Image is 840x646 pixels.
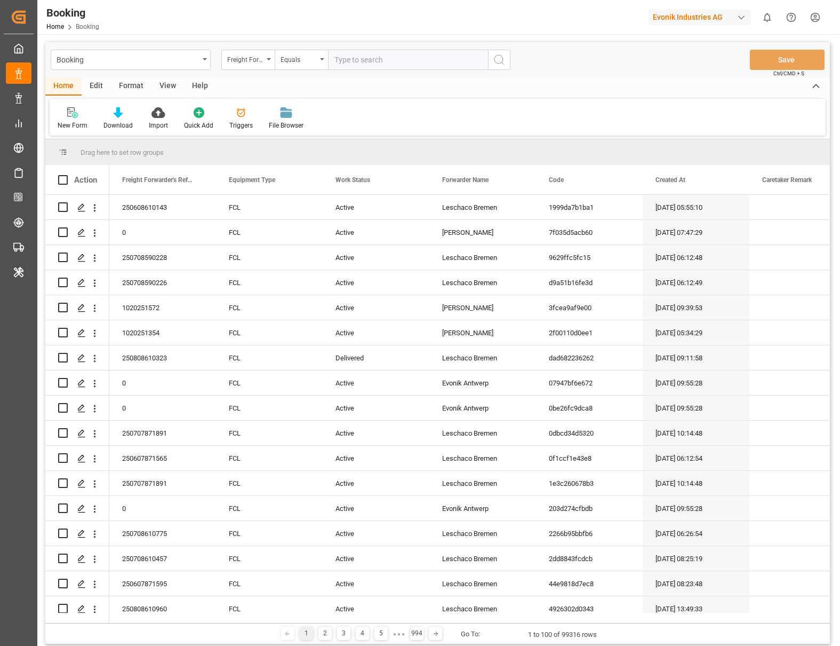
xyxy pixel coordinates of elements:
[536,421,643,445] div: 0dbcd34d5320
[109,446,216,470] div: 250607871565
[45,371,109,396] div: Press SPACE to select this row.
[643,295,749,320] div: [DATE] 09:39:53
[109,596,216,621] div: 250808610960
[45,496,109,521] div: Press SPACE to select this row.
[216,421,323,445] div: FCL
[45,471,109,496] div: Press SPACE to select this row.
[323,596,429,621] div: Active
[335,176,370,184] span: Work Status
[536,220,643,245] div: 7f035d5acb60
[318,627,332,640] div: 2
[323,295,429,320] div: Active
[429,245,536,270] div: Leschaco Bremen
[109,571,216,596] div: 250607871595
[45,270,109,295] div: Press SPACE to select this row.
[216,496,323,521] div: FCL
[429,421,536,445] div: Leschaco Bremen
[536,571,643,596] div: 44e9818d7ec8
[536,295,643,320] div: 3fcea9af9e00
[536,345,643,370] div: dad682236262
[536,496,643,521] div: 203d274cfbdb
[111,77,151,96] div: Format
[779,5,803,29] button: Help Center
[221,50,275,70] button: open menu
[429,270,536,295] div: Leschaco Bremen
[393,630,405,638] div: ● ● ●
[46,23,64,30] a: Home
[323,471,429,495] div: Active
[536,521,643,546] div: 2266b95bbfb6
[429,396,536,420] div: Evonik Antwerp
[536,320,643,345] div: 2f00110d0ee1
[643,596,749,621] div: [DATE] 13:49:33
[216,245,323,270] div: FCL
[429,571,536,596] div: Leschaco Bremen
[45,521,109,546] div: Press SPACE to select this row.
[216,546,323,571] div: FCL
[81,148,164,156] span: Drag here to set row groups
[109,320,216,345] div: 1020251354
[643,320,749,345] div: [DATE] 05:34:29
[442,176,489,184] span: Forwarder Name
[45,245,109,270] div: Press SPACE to select this row.
[643,571,749,596] div: [DATE] 08:23:48
[216,396,323,420] div: FCL
[45,320,109,345] div: Press SPACE to select this row.
[323,245,429,270] div: Active
[649,10,751,25] div: Evonik Industries AG
[216,195,323,219] div: FCL
[643,546,749,571] div: [DATE] 08:25:19
[429,521,536,546] div: Leschaco Bremen
[103,121,133,130] div: Download
[109,295,216,320] div: 1020251572
[269,121,303,130] div: File Browser
[216,270,323,295] div: FCL
[323,396,429,420] div: Active
[536,270,643,295] div: d9a51b16fe3d
[45,295,109,320] div: Press SPACE to select this row.
[323,571,429,596] div: Active
[429,371,536,395] div: Evonik Antwerp
[323,446,429,470] div: Active
[649,7,755,27] button: Evonik Industries AG
[429,195,536,219] div: Leschaco Bremen
[216,220,323,245] div: FCL
[216,320,323,345] div: FCL
[323,496,429,521] div: Active
[643,371,749,395] div: [DATE] 09:55:28
[109,245,216,270] div: 250708590228
[337,627,350,640] div: 3
[643,496,749,521] div: [DATE] 09:55:28
[323,371,429,395] div: Active
[323,320,429,345] div: Active
[461,629,480,640] div: Go To:
[216,446,323,470] div: FCL
[643,270,749,295] div: [DATE] 06:12:49
[429,446,536,470] div: Leschaco Bremen
[300,627,313,640] div: 1
[536,446,643,470] div: 0f1ccf1e43e8
[323,220,429,245] div: Active
[410,627,423,640] div: 994
[536,245,643,270] div: 9629ffc5fc15
[429,496,536,521] div: Evonik Antwerp
[216,371,323,395] div: FCL
[57,52,199,66] div: Booking
[45,396,109,421] div: Press SPACE to select this row.
[429,295,536,320] div: [PERSON_NAME]
[536,396,643,420] div: 0be26fc9dca8
[74,175,97,185] div: Action
[45,571,109,596] div: Press SPACE to select this row.
[109,270,216,295] div: 250708590226
[45,421,109,446] div: Press SPACE to select this row.
[429,546,536,571] div: Leschaco Bremen
[149,121,168,130] div: Import
[109,496,216,521] div: 0
[643,195,749,219] div: [DATE] 05:55:10
[323,345,429,370] div: Delivered
[58,121,87,130] div: New Form
[45,77,82,96] div: Home
[229,121,253,130] div: Triggers
[488,50,510,70] button: search button
[773,69,804,77] span: Ctrl/CMD + S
